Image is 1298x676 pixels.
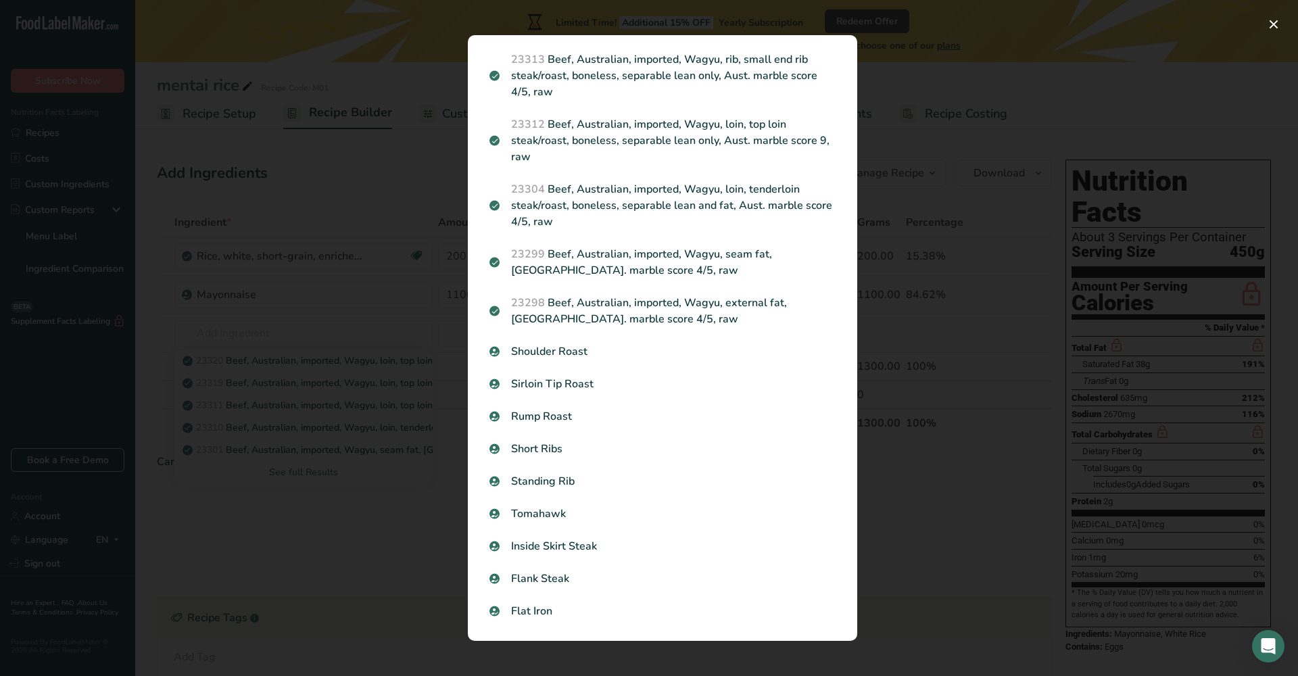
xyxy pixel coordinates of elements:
p: Beef, Australian, imported, Wagyu, seam fat, [GEOGRAPHIC_DATA]. marble score 4/5, raw [489,246,836,279]
p: Standing Rib [489,473,836,489]
p: Shoulder Roast [489,343,836,360]
p: Short Ribs [489,441,836,457]
div: Open Intercom Messenger [1252,630,1284,662]
span: 23313 [511,52,545,67]
p: Beef, Australian, imported, Wagyu, loin, tenderloin steak/roast, boneless, separable lean and fat... [489,181,836,230]
p: Flat Iron [489,603,836,619]
p: Sirloin Tip Roast [489,376,836,392]
p: Beef, Australian, imported, Wagyu, loin, top loin steak/roast, boneless, separable lean only, Aus... [489,116,836,165]
span: 23312 [511,117,545,132]
p: Rump Roast [489,408,836,425]
p: Flank Steak [489,571,836,587]
p: Inside Skirt Steak [489,538,836,554]
span: 23299 [511,247,545,262]
p: Beef, Australian, imported, Wagyu, rib, small end rib steak/roast, boneless, separable lean only,... [489,51,836,100]
p: Beef, Australian, imported, Wagyu, external fat, [GEOGRAPHIC_DATA]. marble score 4/5, raw [489,295,836,327]
span: 23304 [511,182,545,197]
p: Tomahawk [489,506,836,522]
span: 23298 [511,295,545,310]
